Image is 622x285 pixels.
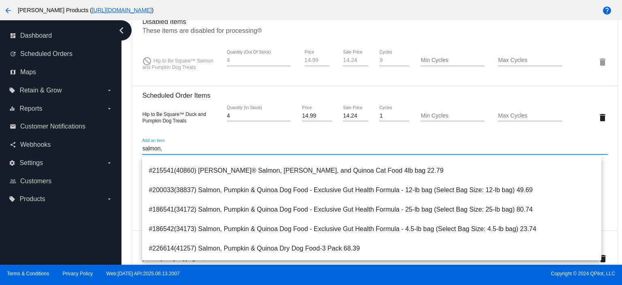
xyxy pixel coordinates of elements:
[63,271,93,276] a: Privacy Policy
[498,113,562,119] input: Max Cycles
[142,56,152,66] mat-icon: do_not_disturb
[10,47,113,60] a: update Scheduled Orders
[498,57,562,64] input: Max Cycles
[92,7,152,13] a: [URL][DOMAIN_NAME]
[20,50,72,58] span: Scheduled Orders
[106,87,113,94] i: arrow_drop_down
[115,24,128,37] i: chevron_left
[10,51,16,57] i: update
[227,57,290,64] input: Quantity (Out Of Stock)
[9,105,15,112] i: equalizer
[107,271,180,276] a: Web:[DATE] API:2025.08.13.2007
[18,7,153,13] span: [PERSON_NAME] Products ( )
[10,141,16,148] i: share
[19,195,45,203] span: Products
[142,111,206,124] span: Hip to Be Square™ Duck and Pumpkin Dog Treats
[142,27,607,38] p: These items are disabled for processing
[9,160,15,166] i: settings
[106,105,113,112] i: arrow_drop_down
[20,32,52,39] span: Dashboard
[598,254,608,264] mat-icon: delete
[10,175,113,188] a: people_outline Customers
[149,180,595,200] span: #200033(38837) Salmon, Pumpkin & Quinoa Dog Food - Exclusive Gut Health Formula - 12-lb bag (Sele...
[10,66,113,79] a: map Maps
[10,138,113,151] a: share Webhooks
[149,239,595,258] span: #226614(41257) Salmon, Pumpkin & Quinoa Dry Dog Food-3 Pack 68.39
[149,258,595,278] span: #334672(63226) Salmon, Pumpkin and Quinoa Dog 25 lb 66.49
[227,113,290,119] input: Quantity (In Stock)
[149,219,595,239] span: #186542(34173) Salmon, Pumpkin & Quinoa Dog Food - Exclusive Gut Health Formula - 4.5-lb bag (Sel...
[379,57,409,64] input: Cycles
[10,32,16,39] i: dashboard
[257,28,262,38] mat-icon: help_outline
[10,29,113,42] a: dashboard Dashboard
[598,113,607,122] mat-icon: delete
[142,146,607,152] input: Add an item
[106,160,113,166] i: arrow_drop_down
[142,86,607,99] h3: Scheduled Order Items
[20,123,85,130] span: Customer Notifications
[20,69,36,76] span: Maps
[302,113,332,119] input: Price
[318,271,615,276] span: Copyright © 2024 QPilot, LLC
[10,120,113,133] a: email Customer Notifications
[19,159,43,167] span: Settings
[3,6,13,15] mat-icon: arrow_back
[149,161,595,180] span: #215541(40860) [PERSON_NAME]® Salmon, [PERSON_NAME], and Quinoa Cat Food 4lb bag 22.79
[19,87,62,94] span: Retain & Grow
[10,69,16,75] i: map
[379,113,409,119] input: Cycles
[343,57,368,64] input: Sale Price
[20,141,51,148] span: Webhooks
[421,57,484,64] input: Min Cycles
[10,178,16,184] i: people_outline
[598,57,607,67] mat-icon: delete
[149,200,595,219] span: #186541(34172) Salmon, Pumpkin & Quinoa Dog Food - Exclusive Gut Health Formula - 25-lb bag (Sele...
[106,196,113,202] i: arrow_drop_down
[9,196,15,202] i: local_offer
[10,123,16,130] i: email
[20,178,51,185] span: Customers
[19,105,42,112] span: Reports
[343,113,368,119] input: Sale Price
[421,113,484,119] input: Min Cycles
[142,58,213,70] span: Hip to Be Square™ Salmon and Pumpkin Dog Treats
[9,87,15,94] i: local_offer
[7,271,49,276] a: Terms & Conditions
[305,57,329,64] input: Price
[602,6,612,15] mat-icon: help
